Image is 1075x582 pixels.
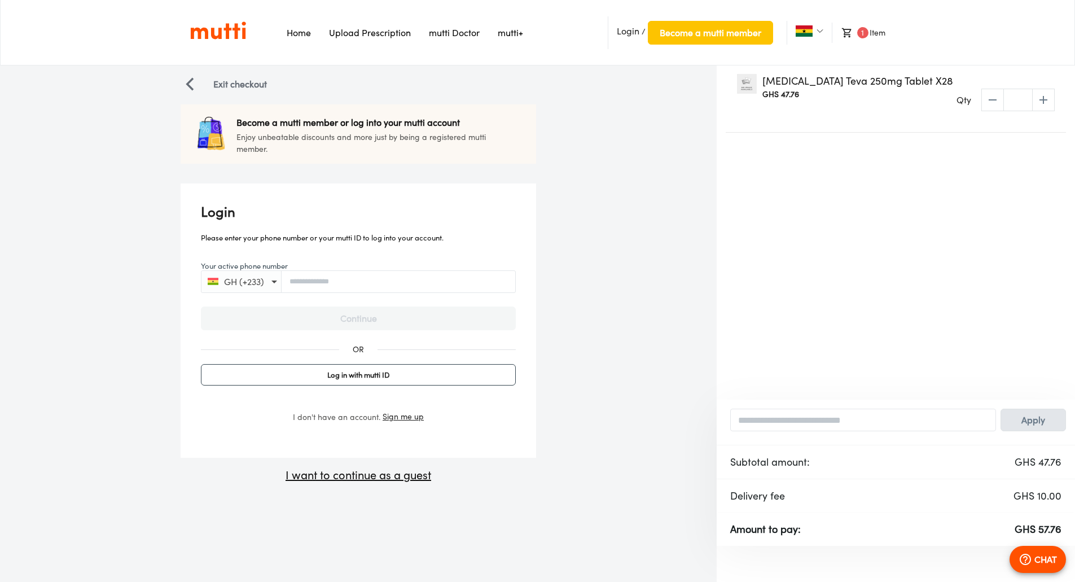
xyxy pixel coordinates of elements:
p: CHAT [1034,553,1057,566]
p: Enjoy unbeatable discounts and more just by being a registered mutti member. [236,131,493,155]
a: Navigates to Prescription Upload Page [329,27,411,38]
button: CHAT [1010,546,1066,573]
a: Navigates to Home Page [287,27,311,38]
button: Sign me up [383,410,424,424]
button: Become a mutti member [648,21,773,45]
div: I don't have an account. [201,410,516,424]
span: Log in with mutti ID [206,368,511,382]
a: Navigates to mutti doctor website [429,27,480,38]
button: GH (+233) [203,274,277,290]
div: GHS 47.76 [762,89,799,124]
li: / [608,16,773,49]
p: Delivery fee [730,488,785,504]
img: Ghana [796,25,813,37]
img: Terbinafine Hydrochloride Teva 250mg Tablet X28 [737,74,757,94]
img: Dropdown [817,28,823,34]
a: Link on the logo navigates to HomePage [190,21,246,40]
button: Log in with mutti ID [201,364,516,386]
li: Item [832,23,885,43]
p: Login [201,202,516,222]
img: Logo [190,21,246,40]
label: Your active phone number [201,260,288,272]
p: Please enter your phone number or your mutti ID to log into your account. [201,231,516,244]
p: I want to continue as a guest [181,467,536,484]
p: Become a mutti member or log into your mutti account [236,116,493,129]
span: Login [617,25,639,37]
span: Become a mutti member [660,25,761,41]
p: Exit checkout [213,77,267,91]
a: Navigates to mutti+ page [498,27,523,38]
p: Amount to pay: [730,522,801,537]
span: increase [1032,89,1055,111]
p: Subtotal amount: [730,454,810,470]
div: OR [346,337,371,362]
span: 1 [857,27,868,38]
p: GHS 10.00 [1013,488,1061,504]
p: [MEDICAL_DATA] Teva 250mg Tablet X28 [762,74,1025,89]
p: GHS 47.76 [1015,454,1061,470]
img: package icon [193,116,227,151]
p: Qty [956,93,971,107]
button: Navigate LeftExit checkout [181,74,271,94]
img: Navigate Left [183,77,196,91]
p: GHS 57.76 [1015,522,1061,537]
